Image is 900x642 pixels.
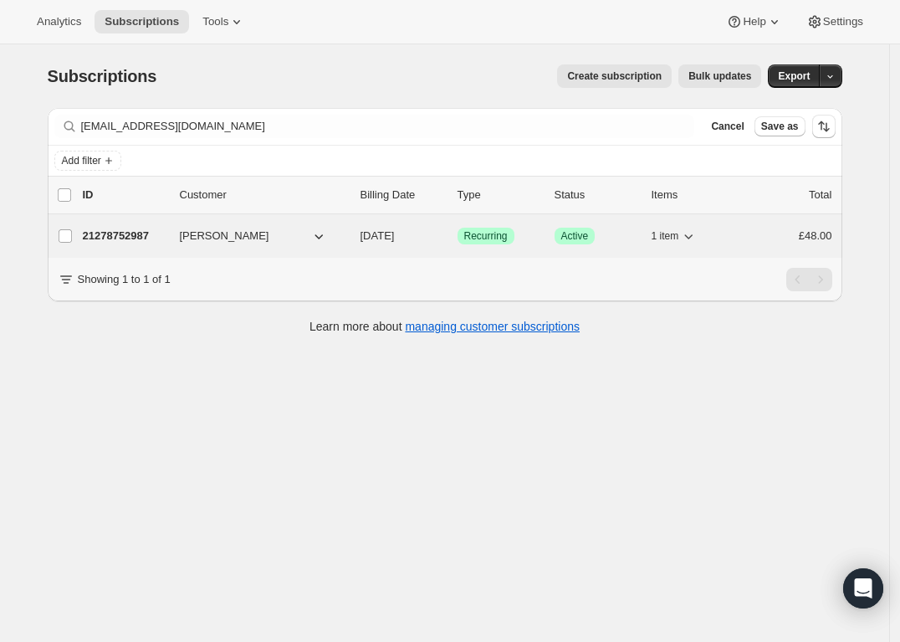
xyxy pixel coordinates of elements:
[678,64,761,88] button: Bulk updates
[361,229,395,242] span: [DATE]
[743,15,765,28] span: Help
[464,229,508,243] span: Recurring
[48,67,157,85] span: Subscriptions
[81,115,695,138] input: Filter subscribers
[796,10,873,33] button: Settings
[716,10,792,33] button: Help
[78,271,171,288] p: Showing 1 to 1 of 1
[823,15,863,28] span: Settings
[37,15,81,28] span: Analytics
[652,187,735,203] div: Items
[361,187,444,203] p: Billing Date
[768,64,820,88] button: Export
[405,320,580,333] a: managing customer subscriptions
[799,229,832,242] span: £48.00
[761,120,799,133] span: Save as
[105,15,179,28] span: Subscriptions
[711,120,744,133] span: Cancel
[754,116,805,136] button: Save as
[809,187,831,203] p: Total
[192,10,255,33] button: Tools
[95,10,189,33] button: Subscriptions
[202,15,228,28] span: Tools
[778,69,810,83] span: Export
[555,187,638,203] p: Status
[83,187,832,203] div: IDCustomerBilling DateTypeStatusItemsTotal
[180,187,347,203] p: Customer
[567,69,662,83] span: Create subscription
[309,318,580,335] p: Learn more about
[652,229,679,243] span: 1 item
[812,115,836,138] button: Sort the results
[180,228,269,244] span: [PERSON_NAME]
[688,69,751,83] span: Bulk updates
[83,228,166,244] p: 21278752987
[458,187,541,203] div: Type
[843,568,883,609] div: Open Intercom Messenger
[652,224,698,248] button: 1 item
[704,116,750,136] button: Cancel
[561,229,589,243] span: Active
[170,223,337,249] button: [PERSON_NAME]
[83,187,166,203] p: ID
[62,154,101,167] span: Add filter
[54,151,121,171] button: Add filter
[557,64,672,88] button: Create subscription
[786,268,832,291] nav: Pagination
[83,224,832,248] div: 21278752987[PERSON_NAME][DATE]SuccessRecurringSuccessActive1 item£48.00
[27,10,91,33] button: Analytics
